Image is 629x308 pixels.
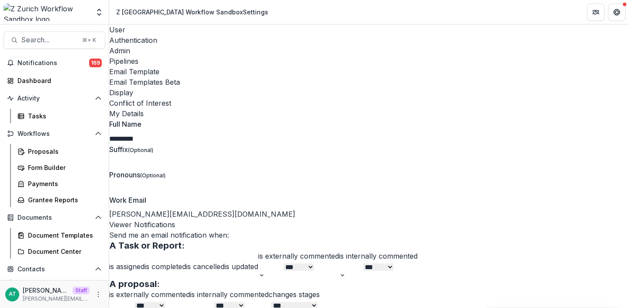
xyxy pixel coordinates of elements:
div: Payments [28,179,98,188]
h2: My Details [109,108,629,119]
a: Conflict of Interest [109,98,629,108]
span: Workflows [17,130,91,138]
p: Staff [73,287,90,294]
div: Anna Test [9,291,16,297]
p: [PERSON_NAME][EMAIL_ADDRESS][DOMAIN_NAME] [23,295,90,303]
a: Proposals [14,144,105,159]
nav: breadcrumb [113,6,272,18]
span: Search... [21,36,77,44]
a: Email Template [109,66,629,77]
button: Open Activity [3,91,105,105]
label: is internally commented [339,252,418,260]
div: Z [GEOGRAPHIC_DATA] Workflow Sandbox Settings [116,7,268,17]
p: [PERSON_NAME] [23,286,69,295]
div: Proposals [28,147,98,156]
label: is externally commented [109,290,190,299]
span: Suffix [109,145,128,154]
button: Get Help [608,3,626,21]
button: Search... [3,31,105,49]
span: Beta [165,78,180,87]
button: Open Workflows [3,127,105,141]
label: is externally commented [258,252,339,260]
div: ⌘ + K [80,35,98,45]
a: Admin [109,45,629,56]
span: Notifications [17,59,89,67]
h2: Viewer Notifications [109,219,629,230]
a: Payments [14,176,105,191]
button: Notifications169 [3,56,105,70]
div: Grantee Reports [28,195,98,204]
span: Documents [17,214,91,221]
a: Authentication [109,35,629,45]
a: Grantees [14,280,105,294]
div: Dashboard [17,76,98,85]
div: Document Templates [28,231,98,240]
button: Open Documents [3,211,105,225]
span: Contacts [17,266,91,273]
span: (Optional) [140,172,166,179]
button: Open entity switcher [93,3,105,21]
label: is assigned [109,262,145,271]
a: User [109,24,629,35]
span: Pronouns [109,170,140,179]
button: Partners [587,3,605,21]
a: Display [109,87,629,98]
div: Document Center [28,247,98,256]
label: is cancelled [186,262,225,271]
label: is updated [225,262,258,271]
span: Work Email [109,196,146,204]
h3: A proposal: [109,279,629,289]
a: Email Templates Beta [109,77,629,87]
img: Z Zurich Workflow Sandbox logo [3,3,90,21]
div: [PERSON_NAME][EMAIL_ADDRESS][DOMAIN_NAME] [109,195,629,219]
a: Grantee Reports [14,193,105,207]
a: Tasks [14,109,105,123]
label: is completed [145,262,186,271]
span: 169 [89,59,102,67]
div: Email Templates [109,77,629,87]
button: More [93,289,104,300]
div: Tasks [28,111,98,121]
label: changes stages [269,290,320,299]
a: Document Templates [14,228,105,242]
h3: A Task or Report: [109,240,629,251]
span: (Optional) [128,147,153,153]
label: is internally commented [190,290,269,299]
span: Activity [17,95,91,102]
a: Dashboard [3,73,105,88]
button: Open Contacts [3,262,105,276]
a: Pipelines [109,56,629,66]
a: Form Builder [14,160,105,175]
a: Document Center [14,244,105,259]
span: Full Name [109,120,142,128]
div: Form Builder [28,163,98,172]
span: Send me an email notification when: [109,231,229,239]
